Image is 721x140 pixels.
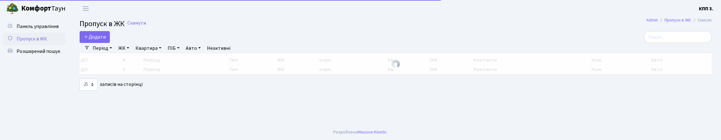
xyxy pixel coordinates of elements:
[21,3,51,13] b: Комфорт
[17,35,47,42] span: Пропуск в ЖК
[21,3,66,14] span: Таун
[637,14,721,27] nav: breadcrumb
[17,23,59,30] span: Панель управління
[333,129,388,136] div: Розроблено .
[127,20,146,26] a: Скинути
[6,2,19,15] img: logo.png
[665,17,691,23] a: Пропуск в ЖК
[644,31,712,43] input: Пошук...
[691,17,712,24] li: Список
[116,43,132,54] a: ЖК
[17,48,60,55] span: Розширений пошук
[84,34,106,40] span: Додати
[133,43,164,54] a: Квартира
[78,3,94,14] button: Переключити навігацію
[80,79,143,91] label: записів на сторінці
[204,43,233,54] a: Неактивні
[90,43,115,54] a: Період
[3,45,66,58] a: Розширений пошук
[358,129,387,135] a: Massive Kinetic
[80,31,110,43] a: Додати
[183,43,203,54] a: Авто
[165,43,182,54] a: ПІБ
[699,5,714,12] a: КПП 3.
[3,33,66,45] a: Пропуск в ЖК
[80,79,98,91] select: записів на сторінці
[80,18,125,29] span: Пропуск в ЖК
[646,17,658,23] a: Admin
[3,20,66,33] a: Панель управління
[391,59,401,69] img: Обробка...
